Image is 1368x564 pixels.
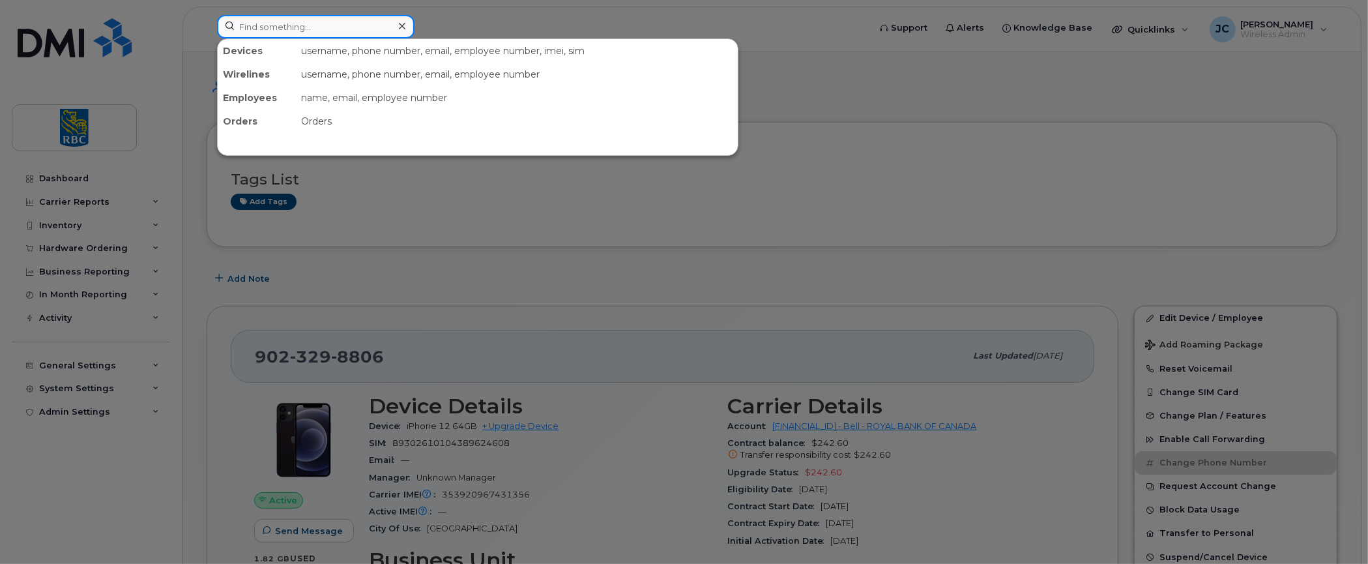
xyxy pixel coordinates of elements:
div: Devices [218,39,296,63]
div: Wirelines [218,63,296,86]
div: Orders [218,110,296,133]
div: username, phone number, email, employee number [296,63,738,86]
div: Orders [296,110,738,133]
div: Employees [218,86,296,110]
div: username, phone number, email, employee number, imei, sim [296,39,738,63]
div: name, email, employee number [296,86,738,110]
